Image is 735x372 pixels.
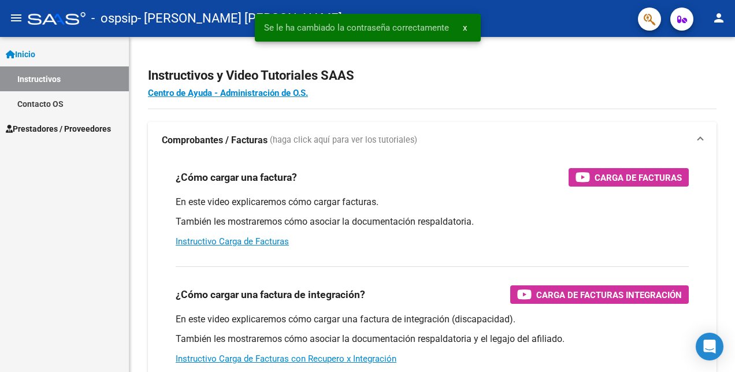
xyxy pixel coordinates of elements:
div: Open Intercom Messenger [696,333,723,360]
span: (haga click aquí para ver los tutoriales) [270,134,417,147]
mat-icon: person [712,11,726,25]
span: - ospsip [91,6,138,31]
h2: Instructivos y Video Tutoriales SAAS [148,65,717,87]
h3: ¿Cómo cargar una factura? [176,169,297,185]
p: También les mostraremos cómo asociar la documentación respaldatoria y el legajo del afiliado. [176,333,689,345]
span: Carga de Facturas Integración [536,288,682,302]
button: x [454,17,476,38]
span: Se le ha cambiado la contraseña correctamente [264,22,449,34]
span: Prestadores / Proveedores [6,122,111,135]
h3: ¿Cómo cargar una factura de integración? [176,287,365,303]
span: Carga de Facturas [595,170,682,185]
button: Carga de Facturas Integración [510,285,689,304]
p: En este video explicaremos cómo cargar facturas. [176,196,689,209]
span: Inicio [6,48,35,61]
mat-icon: menu [9,11,23,25]
strong: Comprobantes / Facturas [162,134,268,147]
p: En este video explicaremos cómo cargar una factura de integración (discapacidad). [176,313,689,326]
a: Instructivo Carga de Facturas con Recupero x Integración [176,354,396,364]
a: Instructivo Carga de Facturas [176,236,289,247]
span: x [463,23,467,33]
p: También les mostraremos cómo asociar la documentación respaldatoria. [176,215,689,228]
span: - [PERSON_NAME] [PERSON_NAME] [138,6,342,31]
a: Centro de Ayuda - Administración de O.S. [148,88,308,98]
button: Carga de Facturas [569,168,689,187]
mat-expansion-panel-header: Comprobantes / Facturas (haga click aquí para ver los tutoriales) [148,122,717,159]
